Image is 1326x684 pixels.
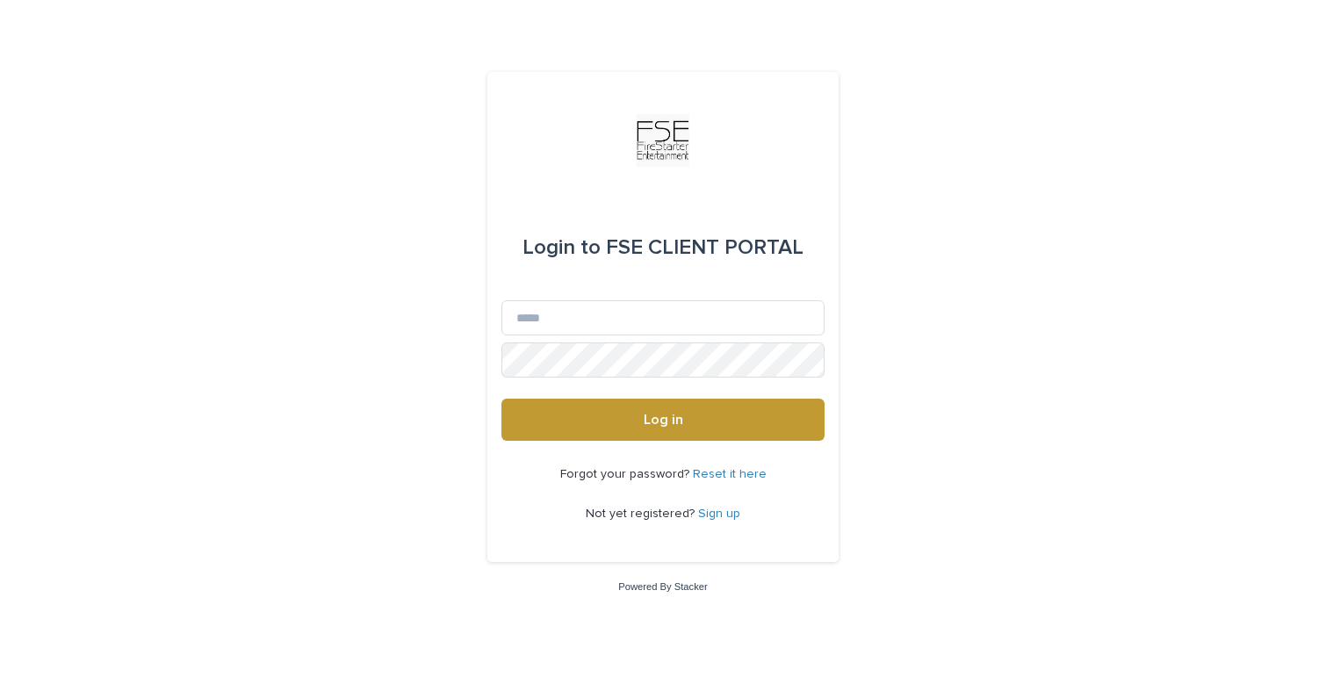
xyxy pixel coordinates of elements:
[522,223,804,272] div: FSE CLIENT PORTAL
[698,508,740,520] a: Sign up
[560,468,693,480] span: Forgot your password?
[522,237,601,258] span: Login to
[644,413,683,427] span: Log in
[618,581,707,592] a: Powered By Stacker
[586,508,698,520] span: Not yet registered?
[637,114,689,167] img: Km9EesSdRbS9ajqhBzyo
[501,399,825,441] button: Log in
[693,468,767,480] a: Reset it here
